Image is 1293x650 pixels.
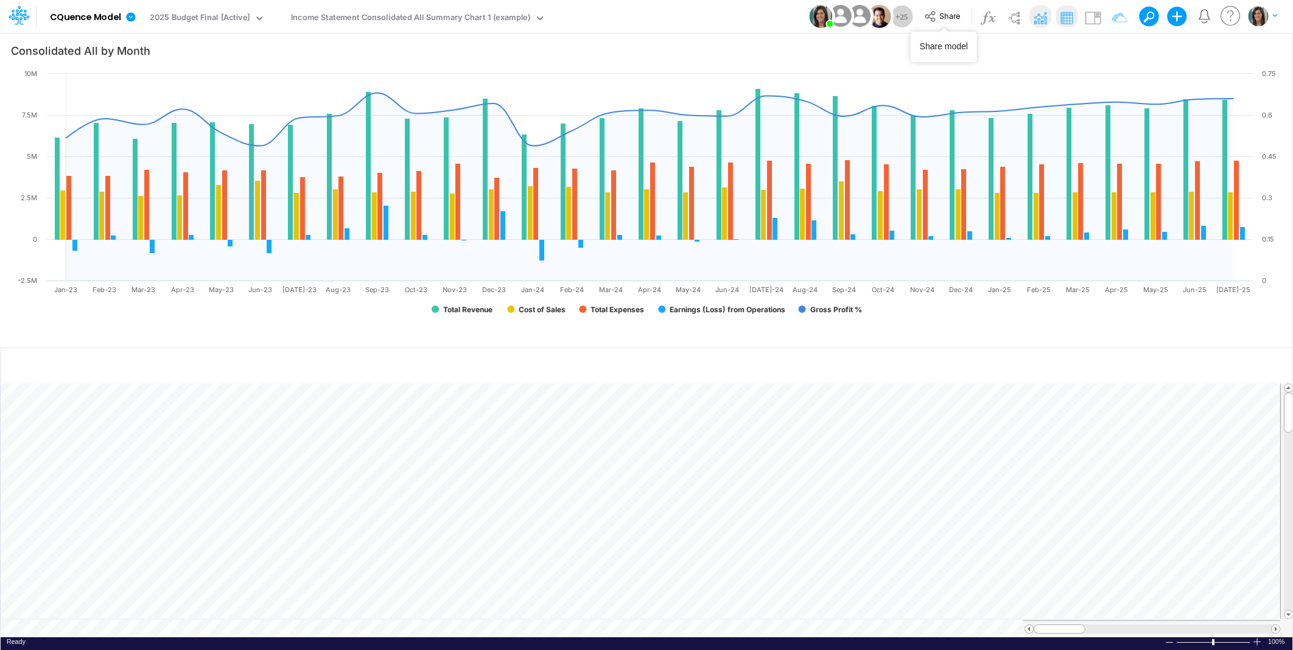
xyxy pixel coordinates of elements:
[21,194,37,202] text: 2.5M
[638,285,661,294] text: Apr-24
[1176,637,1252,646] div: Zoom
[18,276,37,285] text: -2.5M
[1105,285,1128,294] text: Apr-25
[749,285,783,294] text: [DATE]-24
[1165,638,1174,647] div: Zoom Out
[482,285,506,294] text: Dec-23
[599,285,623,294] text: Mar-24
[949,285,973,294] text: Dec-24
[50,12,121,23] b: CQuence Model
[846,2,873,30] img: User Image Icon
[443,305,492,314] text: Total Revenue
[209,285,234,294] text: May-23
[1268,637,1286,646] div: Zoom level
[326,285,351,294] text: Aug-23
[519,305,566,314] text: Cost of Sales
[939,11,960,20] span: Share
[1268,637,1286,646] span: 100%
[809,5,832,28] img: User Image Icon
[1212,639,1214,645] div: Zoom
[7,638,26,645] span: Ready
[93,285,116,294] text: Feb-23
[1216,285,1250,294] text: [DATE]-25
[895,13,908,21] span: + 25
[590,305,644,314] text: Total Expenses
[1262,276,1266,285] text: 0
[910,285,934,294] text: Nov-24
[670,305,785,314] text: Earnings (Loss) from Operations
[171,285,194,294] text: Apr-23
[150,12,250,26] div: 2025 Budget Final [Active]
[443,285,467,294] text: Nov-23
[918,7,969,26] button: Share
[521,285,544,294] text: Jan-24
[405,285,427,294] text: Oct-23
[827,2,854,30] img: User Image Icon
[131,285,155,294] text: Mar-23
[1262,152,1277,161] text: 0.45
[291,12,530,26] div: Income Statement Consolidated All Summary Chart 1 (example)
[560,285,584,294] text: Feb-24
[248,285,272,294] text: Jun-23
[676,285,701,294] text: May-24
[11,353,1028,378] input: Type a title here
[1262,194,1272,202] text: 0.3
[33,235,37,243] text: 0
[1197,9,1211,23] a: Notifications
[24,69,37,78] text: 10M
[10,38,1162,63] input: Type a title here
[810,305,862,314] text: Gross Profit %
[872,285,894,294] text: Oct-24
[365,285,389,294] text: Sep-23
[793,285,818,294] text: Aug-24
[22,111,37,119] text: 7.5M
[54,285,77,294] text: Jan-23
[27,152,37,161] text: 5M
[1262,235,1274,243] text: 0.15
[867,5,891,28] img: User Image Icon
[1252,637,1262,646] div: Zoom In
[832,285,856,294] text: Sep-24
[1262,69,1276,78] text: 0.75
[1027,285,1051,294] text: Feb-25
[920,41,968,53] div: Share model
[1262,111,1272,119] text: 0.6
[1183,285,1207,294] text: Jun-25
[988,285,1011,294] text: Jan-25
[1066,285,1090,294] text: Mar-25
[282,285,317,294] text: [DATE]-23
[715,285,739,294] text: Jun-24
[7,637,26,646] div: In Ready mode
[1143,285,1168,294] text: May-25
